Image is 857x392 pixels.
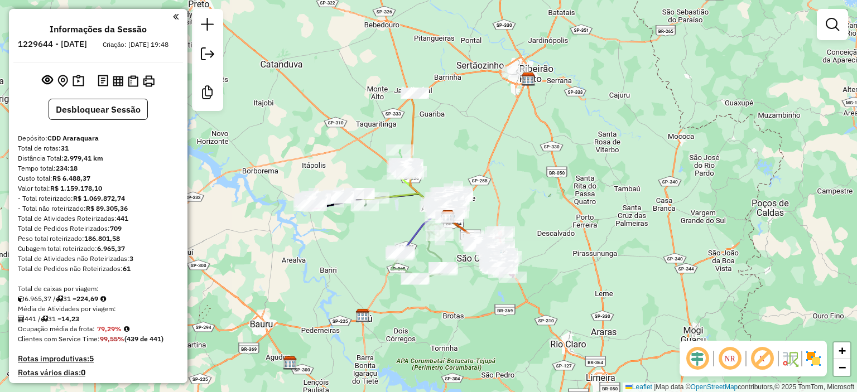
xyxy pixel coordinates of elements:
a: Criar modelo [196,81,219,107]
strong: 79,29% [97,325,122,333]
span: + [839,343,846,357]
button: Exibir sessão original [40,72,55,90]
i: Total de rotas [41,316,48,322]
button: Logs desbloquear sessão [95,72,110,90]
div: Map data © contributors,© 2025 TomTom, Microsoft [623,383,857,392]
strong: 6.965,37 [97,244,125,253]
img: 622 UDC Light Sao Carlos [494,249,508,264]
button: Painel de Sugestão [70,72,86,90]
em: Média calculada utilizando a maior ocupação (%Peso ou %Cubagem) de cada rota da sessão. Rotas cro... [124,326,129,332]
span: − [839,360,846,374]
button: Desbloquear Sessão [49,99,148,120]
div: Depósito: [18,133,179,143]
div: 441 / 31 = [18,314,179,324]
strong: 1 [88,381,92,391]
strong: 186.801,58 [84,234,120,243]
strong: (439 de 441) [124,335,163,343]
div: Criação: [DATE] 19:48 [98,40,173,50]
div: Atividade não roteirizada - ADRIANA DOS SANTOS SOUZA [502,66,529,78]
h4: Rotas improdutivas: [18,354,179,364]
button: Imprimir Rotas [141,73,157,89]
div: Tempo total: [18,163,179,173]
img: CDD Jau [355,308,370,323]
a: OpenStreetMap [691,383,738,391]
strong: 14,23 [61,314,79,323]
span: Ocultar NR [716,345,743,372]
img: Fluxo de ruas [781,350,799,367]
div: Atividade não roteirizada - SAVEGNAGO SUPERMERCA [401,88,428,99]
div: - Total roteirizado: [18,193,179,204]
button: Visualizar relatório de Roteirização [110,73,126,88]
h4: Pedidos com prazo: [18,382,92,391]
strong: R$ 1.159.178,10 [50,184,102,192]
div: 6.965,37 / 31 = [18,294,179,304]
div: Valor total: [18,183,179,193]
h6: 1229644 - [DATE] [18,39,87,49]
h4: Rotas vários dias: [18,368,179,378]
span: | [654,383,656,391]
button: Visualizar Romaneio [126,73,141,89]
strong: 0 [81,367,85,378]
i: Total de rotas [56,296,63,302]
strong: 99,55% [100,335,124,343]
a: Exibir filtros [821,13,844,36]
strong: 61 [123,264,131,273]
i: Cubagem total roteirizado [18,296,25,302]
strong: 5 [89,354,94,364]
div: Total de Pedidos Roteirizados: [18,224,179,234]
strong: 31 [61,144,69,152]
div: Custo total: [18,173,179,183]
h4: Informações da Sessão [50,24,147,35]
span: Ocupação média da frota: [18,325,95,333]
div: Distância Total: [18,153,179,163]
div: Total de rotas: [18,143,179,153]
i: Total de Atividades [18,316,25,322]
span: Clientes com Service Time: [18,335,100,343]
strong: 3 [129,254,133,263]
div: Peso total roteirizado: [18,234,179,244]
span: Exibir rótulo [749,345,776,372]
a: Zoom out [834,359,850,376]
button: Centralizar mapa no depósito ou ponto de apoio [55,72,70,90]
img: São Carlos [494,251,508,265]
strong: 441 [117,214,128,222]
strong: CDD Araraquara [47,134,99,142]
strong: 2.979,41 km [64,154,103,162]
div: Total de Atividades não Roteirizadas: [18,254,179,264]
div: Total de Pedidos não Roteirizados: [18,264,179,274]
img: CDD Araraquara [441,210,455,224]
div: Cubagem total roteirizado: [18,244,179,254]
div: Média de Atividades por viagem: [18,304,179,314]
strong: 234:18 [56,164,78,172]
div: Total de Atividades Roteirizadas: [18,214,179,224]
div: - Total não roteirizado: [18,204,179,214]
a: Leaflet [625,383,652,391]
img: CDD Agudos [283,356,297,370]
strong: R$ 89.305,36 [86,204,128,212]
strong: 709 [110,224,122,233]
img: CDD Ribeirão Preto [521,72,536,86]
strong: R$ 1.069.872,74 [73,194,125,202]
a: Exportar sessão [196,43,219,68]
a: Clique aqui para minimizar o painel [173,10,179,23]
i: Meta Caixas/viagem: 224,00 Diferença: 0,69 [100,296,106,302]
strong: 224,69 [76,294,98,303]
strong: R$ 6.488,37 [52,174,90,182]
span: Ocultar deslocamento [684,345,711,372]
a: Zoom in [834,342,850,359]
img: Exibir/Ocultar setores [805,350,822,367]
a: Nova sessão e pesquisa [196,13,219,38]
div: Total de caixas por viagem: [18,284,179,294]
